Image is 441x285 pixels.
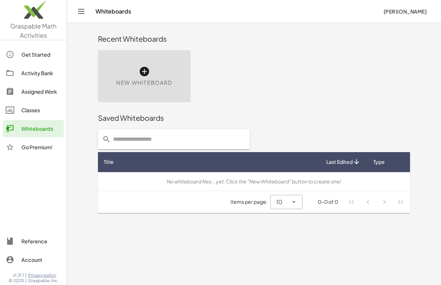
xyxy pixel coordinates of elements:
i: prepended action [102,135,111,144]
span: | [25,278,27,284]
div: Recent Whiteboards [98,34,410,44]
a: Activity Bank [3,64,64,82]
span: v1.31.1 [13,273,24,278]
div: 0-0 of 0 [318,198,338,206]
span: Type [373,158,385,166]
div: Assigned Work [21,87,61,96]
a: Account [3,251,64,268]
span: 10 [276,198,282,206]
div: Activity Bank [21,69,61,77]
span: [PERSON_NAME] [383,8,427,15]
span: Last Edited [326,158,353,166]
span: Graspable Math Activities [10,22,57,39]
span: © 2025 [9,278,24,284]
div: Classes [21,106,61,114]
span: | [25,273,27,278]
div: Reference [21,237,61,245]
a: Privacy policy [28,273,58,278]
div: Saved Whiteboards [98,113,410,123]
a: Assigned Work [3,83,64,100]
div: Whiteboards [21,124,61,133]
a: Reference [3,233,64,250]
a: Whiteboards [3,120,64,137]
div: Go Premium! [21,143,61,151]
button: Toggle navigation [76,6,87,17]
span: Title [104,158,114,166]
div: Account [21,255,61,264]
nav: Pagination Navigation [344,194,409,210]
span: New Whiteboard [116,79,172,87]
span: Graspable, Inc. [28,278,58,284]
div: Get Started [21,50,61,59]
span: Items per page: [230,198,270,206]
div: No whiteboard files...yet. Click the "New Whiteboard" button to create one! [104,178,404,185]
a: Get Started [3,46,64,63]
button: [PERSON_NAME] [378,5,432,18]
a: Classes [3,102,64,119]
